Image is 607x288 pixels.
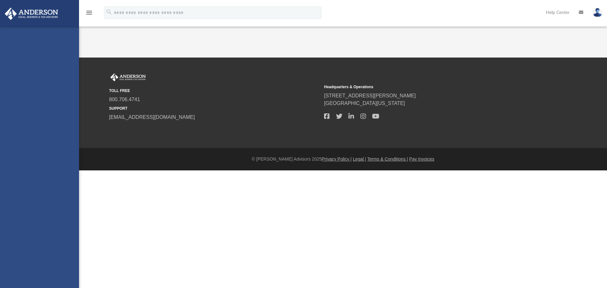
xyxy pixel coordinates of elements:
i: search [106,9,113,15]
a: [GEOGRAPHIC_DATA][US_STATE] [324,101,405,106]
a: Terms & Conditions | [367,156,408,162]
a: 800.706.4741 [109,97,140,102]
img: Anderson Advisors Platinum Portal [3,8,60,20]
a: Legal | [353,156,366,162]
small: SUPPORT [109,106,320,111]
img: User Pic [593,8,602,17]
a: menu [85,12,93,16]
small: Headquarters & Operations [324,84,535,90]
small: TOLL FREE [109,88,320,94]
i: menu [85,9,93,16]
div: © [PERSON_NAME] Advisors 2025 [79,156,607,162]
a: Privacy Policy | [322,156,352,162]
a: [STREET_ADDRESS][PERSON_NAME] [324,93,416,98]
img: Anderson Advisors Platinum Portal [109,73,147,82]
a: Pay Invoices [409,156,434,162]
a: [EMAIL_ADDRESS][DOMAIN_NAME] [109,114,195,120]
